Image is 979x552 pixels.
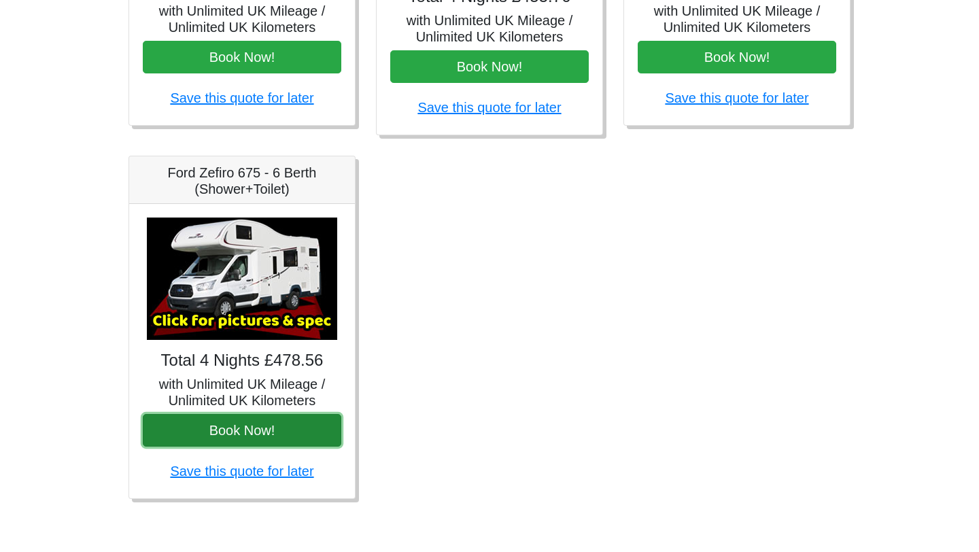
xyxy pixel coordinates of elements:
h4: Total 4 Nights £478.56 [143,351,341,370]
a: Save this quote for later [665,90,808,105]
a: Save this quote for later [170,90,313,105]
h5: with Unlimited UK Mileage / Unlimited UK Kilometers [143,3,341,35]
a: Save this quote for later [170,464,313,479]
a: Save this quote for later [417,100,561,115]
button: Book Now! [638,41,836,73]
h5: with Unlimited UK Mileage / Unlimited UK Kilometers [638,3,836,35]
h5: with Unlimited UK Mileage / Unlimited UK Kilometers [390,12,589,45]
img: Ford Zefiro 675 - 6 Berth (Shower+Toilet) [147,218,337,340]
button: Book Now! [390,50,589,83]
h5: with Unlimited UK Mileage / Unlimited UK Kilometers [143,376,341,409]
button: Book Now! [143,414,341,447]
h5: Ford Zefiro 675 - 6 Berth (Shower+Toilet) [143,165,341,197]
button: Book Now! [143,41,341,73]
